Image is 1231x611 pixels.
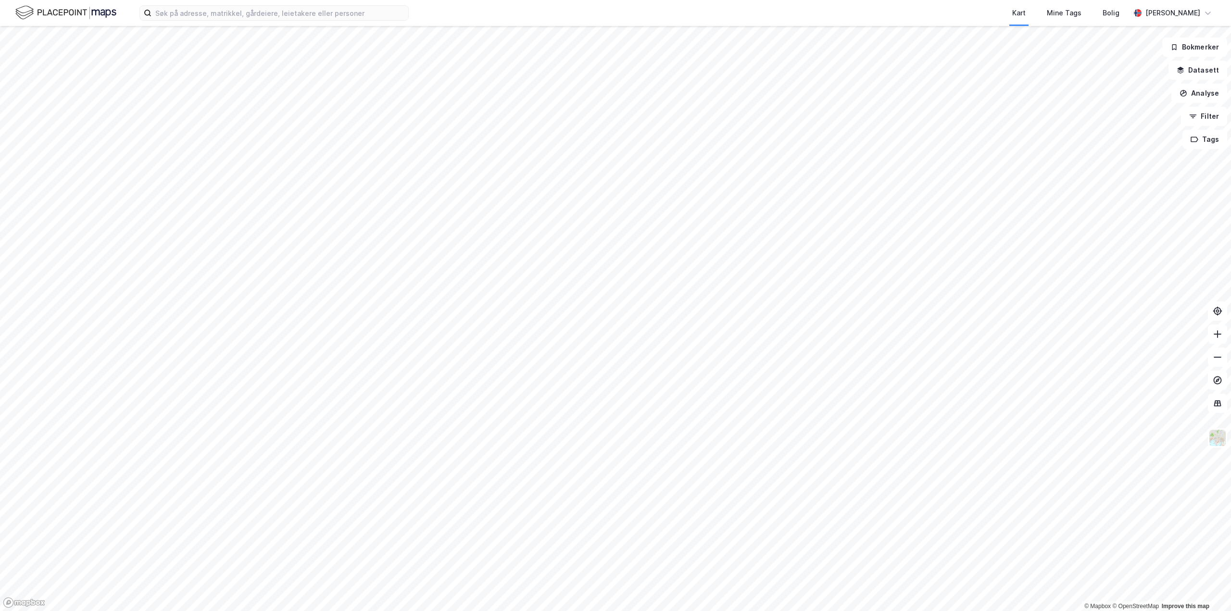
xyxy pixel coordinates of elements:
[1012,7,1026,19] div: Kart
[1145,7,1200,19] div: [PERSON_NAME]
[151,6,408,20] input: Søk på adresse, matrikkel, gårdeiere, leietakere eller personer
[1103,7,1119,19] div: Bolig
[15,4,116,21] img: logo.f888ab2527a4732fd821a326f86c7f29.svg
[1047,7,1081,19] div: Mine Tags
[1183,565,1231,611] iframe: Chat Widget
[1183,565,1231,611] div: Kontrollprogram for chat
